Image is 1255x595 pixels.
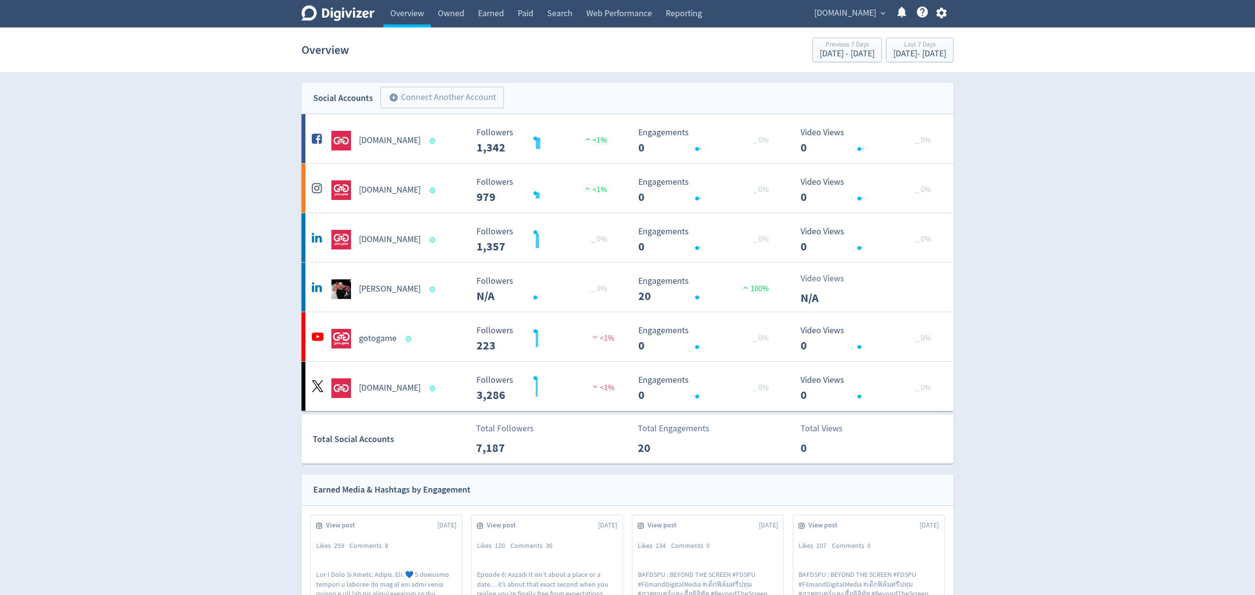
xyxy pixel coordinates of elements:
[633,128,780,154] svg: Engagements 0
[301,263,954,312] a: Jack Hudson undefined[PERSON_NAME] Followers N/A Followers N/A _ 0% Engagements 20 Engagements 20...
[633,227,780,253] svg: Engagements 0
[301,312,954,361] a: gotogame undefinedgotogame Followers 223 Followers 223 <1% Engagements 0 Engagements 0 _ 0% Video...
[801,289,857,307] p: N/A
[350,541,394,551] div: Comments
[799,541,832,551] div: Likes
[915,135,931,145] span: _ 0%
[741,284,769,294] span: 100%
[373,88,504,108] a: Connect Another Account
[326,521,360,530] span: View post
[590,383,600,390] img: negative-performance.svg
[648,521,682,530] span: View post
[437,521,456,530] span: [DATE]
[801,422,857,435] p: Total Views
[359,333,397,345] h5: gotogame
[495,541,505,550] span: 120
[583,135,593,143] img: positive-performance.svg
[591,284,607,294] span: _ 0%
[638,439,694,457] p: 20
[820,50,875,58] div: [DATE] - [DATE]
[472,375,619,401] svg: Followers 3,286
[583,185,607,195] span: <1%
[301,34,349,66] h1: Overview
[313,483,471,497] div: Earned Media & Hashtags by Engagement
[867,541,871,550] span: 0
[583,185,593,192] img: positive-performance.svg
[334,541,344,550] span: 293
[472,227,619,253] svg: Followers 1,357
[633,375,780,401] svg: Engagements 0
[633,177,780,203] svg: Engagements 0
[808,521,843,530] span: View post
[796,227,943,253] svg: Video Views 0
[590,333,600,341] img: negative-performance.svg
[759,521,778,530] span: [DATE]
[301,114,954,163] a: goto.game undefined[DOMAIN_NAME] Followers 1,342 Followers 1,342 <1% Engagements 0 Engagements 0 ...
[598,521,617,530] span: [DATE]
[590,333,614,343] span: <1%
[915,185,931,195] span: _ 0%
[796,128,943,154] svg: Video Views 0
[753,185,769,195] span: _ 0%
[331,279,351,299] img: Jack Hudson undefined
[893,41,946,50] div: Last 7 Days
[796,375,943,401] svg: Video Views 0
[389,93,399,102] span: add_circle
[915,333,931,343] span: _ 0%
[430,138,438,144] span: Data last synced: 18 Aug 2025, 5:02am (AEST)
[331,131,351,150] img: goto.game undefined
[380,87,504,108] button: Connect Another Account
[886,38,954,62] button: Last 7 Days[DATE]- [DATE]
[385,541,388,550] span: 8
[476,422,534,435] p: Total Followers
[796,177,943,203] svg: Video Views 0
[706,541,710,550] span: 0
[878,9,887,18] span: expand_more
[476,439,532,457] p: 7,187
[816,541,827,550] span: 107
[510,541,558,551] div: Comments
[671,541,715,551] div: Comments
[811,5,888,21] button: [DOMAIN_NAME]
[430,188,438,193] span: Data last synced: 18 Aug 2025, 5:02am (AEST)
[331,329,351,348] img: gotogame undefined
[430,237,438,243] span: Data last synced: 18 Aug 2025, 4:01pm (AEST)
[313,432,469,446] div: Total Social Accounts
[301,213,954,262] a: goto.game undefined[DOMAIN_NAME] Followers 1,357 Followers 1,357 _ 0% Engagements 0 Engagements 0...
[801,272,857,285] p: Video Views
[359,283,421,295] h5: [PERSON_NAME]
[741,284,751,291] img: positive-performance.svg
[359,135,421,147] h5: [DOMAIN_NAME]
[915,234,931,244] span: _ 0%
[477,541,510,551] div: Likes
[359,184,421,196] h5: [DOMAIN_NAME]
[331,180,351,200] img: goto.game undefined
[301,164,954,213] a: goto.game undefined[DOMAIN_NAME] Followers 979 Followers 979 <1% Engagements 0 Engagements 0 _ 0%...
[406,336,414,342] span: Data last synced: 18 Aug 2025, 11:01am (AEST)
[583,135,607,145] span: <1%
[472,177,619,203] svg: Followers 979
[546,541,552,550] span: 36
[472,326,619,352] svg: Followers 223
[430,386,438,391] span: Data last synced: 18 Aug 2025, 8:02am (AEST)
[359,382,421,394] h5: [DOMAIN_NAME]
[753,234,769,244] span: _ 0%
[633,276,780,302] svg: Engagements 20
[487,521,521,530] span: View post
[655,541,666,550] span: 134
[801,439,857,457] p: 0
[472,128,619,154] svg: Followers 1,342
[359,234,421,246] h5: [DOMAIN_NAME]
[316,541,350,551] div: Likes
[430,287,438,292] span: Data last synced: 17 Aug 2025, 11:01pm (AEST)
[301,362,954,411] a: goto.game undefined[DOMAIN_NAME] Followers 3,286 Followers 3,286 <1% Engagements 0 Engagements 0 ...
[832,541,876,551] div: Comments
[638,422,709,435] p: Total Engagements
[820,41,875,50] div: Previous 7 Days
[638,541,671,551] div: Likes
[893,50,946,58] div: [DATE] - [DATE]
[753,383,769,393] span: _ 0%
[812,38,882,62] button: Previous 7 Days[DATE] - [DATE]
[915,383,931,393] span: _ 0%
[313,91,373,105] div: Social Accounts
